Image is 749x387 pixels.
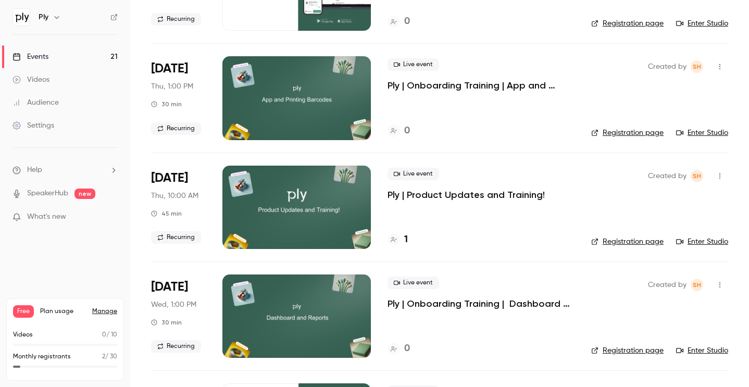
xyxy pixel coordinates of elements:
[388,168,439,180] span: Live event
[151,299,196,310] span: Wed, 1:00 PM
[691,279,703,291] span: Samantha Hale
[691,170,703,182] span: Samantha Hale
[13,52,48,62] div: Events
[13,330,33,340] p: Videos
[648,279,686,291] span: Created by
[39,12,48,22] h6: Ply
[388,297,575,310] a: Ply | Onboarding Training | Dashboard and Reports
[388,124,410,138] a: 0
[27,211,66,222] span: What's new
[151,100,182,108] div: 30 min
[151,170,188,186] span: [DATE]
[13,352,71,361] p: Monthly registrants
[151,340,201,353] span: Recurring
[151,231,201,244] span: Recurring
[676,236,728,247] a: Enter Studio
[591,18,664,29] a: Registration page
[13,9,30,26] img: Ply
[388,79,575,92] a: Ply | Onboarding Training | App and Printing Barcodes
[151,279,188,295] span: [DATE]
[591,128,664,138] a: Registration page
[693,60,701,73] span: SH
[13,165,118,176] li: help-dropdown-opener
[388,342,410,356] a: 0
[151,81,193,92] span: Thu, 1:00 PM
[151,191,198,201] span: Thu, 10:00 AM
[388,189,545,201] a: Ply | Product Updates and Training!
[27,188,68,199] a: SpeakerHub
[151,274,206,358] div: Sep 24 Wed, 12:00 PM (America/Chicago)
[648,170,686,182] span: Created by
[151,209,182,218] div: 45 min
[13,74,49,85] div: Videos
[591,345,664,356] a: Registration page
[151,122,201,135] span: Recurring
[388,277,439,289] span: Live event
[13,305,34,318] span: Free
[92,307,117,316] a: Manage
[388,58,439,71] span: Live event
[404,342,410,356] h4: 0
[693,279,701,291] span: SH
[404,124,410,138] h4: 0
[404,15,410,29] h4: 0
[102,332,106,338] span: 0
[151,166,206,249] div: Sep 25 Thu, 10:00 AM (America/New York)
[676,128,728,138] a: Enter Studio
[13,120,54,131] div: Settings
[648,60,686,73] span: Created by
[27,165,42,176] span: Help
[102,330,117,340] p: / 10
[591,236,664,247] a: Registration page
[13,97,59,108] div: Audience
[151,60,188,77] span: [DATE]
[151,318,182,327] div: 30 min
[151,56,206,140] div: Sep 25 Thu, 12:00 PM (America/Chicago)
[151,13,201,26] span: Recurring
[404,233,408,247] h4: 1
[74,189,95,199] span: new
[676,18,728,29] a: Enter Studio
[691,60,703,73] span: Samantha Hale
[676,345,728,356] a: Enter Studio
[40,307,86,316] span: Plan usage
[102,354,105,360] span: 2
[388,15,410,29] a: 0
[102,352,117,361] p: / 30
[388,233,408,247] a: 1
[105,213,118,222] iframe: Noticeable Trigger
[693,170,701,182] span: SH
